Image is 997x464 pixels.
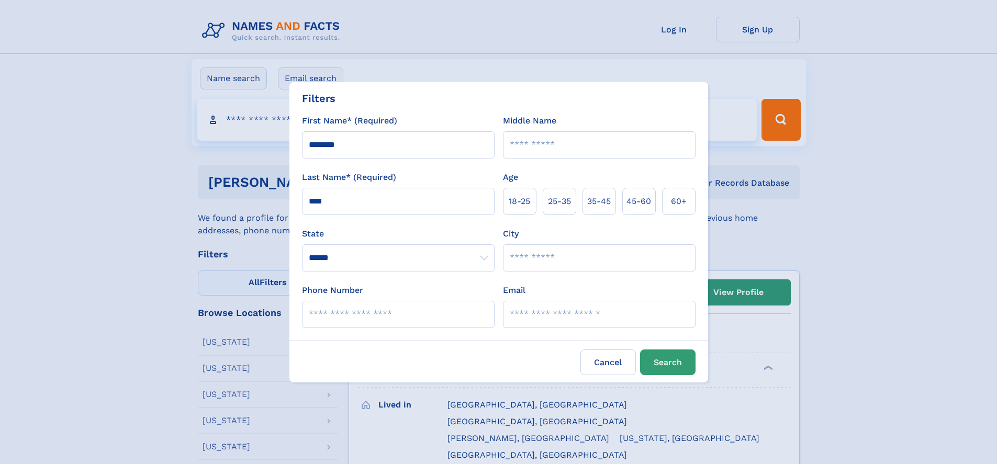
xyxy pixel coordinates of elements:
label: Email [503,284,525,297]
label: Cancel [580,349,636,375]
label: State [302,228,495,240]
span: 45‑60 [626,195,651,208]
label: Phone Number [302,284,363,297]
span: 18‑25 [509,195,530,208]
span: 60+ [671,195,687,208]
div: Filters [302,90,335,106]
span: 35‑45 [587,195,611,208]
label: First Name* (Required) [302,115,397,127]
span: 25‑35 [548,195,571,208]
label: Middle Name [503,115,556,127]
button: Search [640,349,696,375]
label: Age [503,171,518,184]
label: City [503,228,519,240]
label: Last Name* (Required) [302,171,396,184]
